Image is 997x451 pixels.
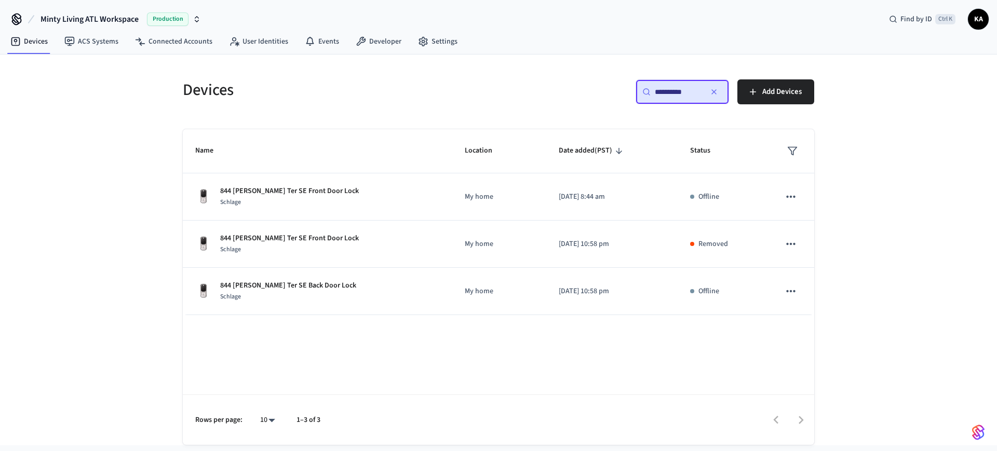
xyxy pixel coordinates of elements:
p: 1–3 of 3 [297,415,320,426]
h5: Devices [183,79,492,101]
p: My home [465,286,534,297]
p: Rows per page: [195,415,242,426]
p: My home [465,239,534,250]
a: Devices [2,32,56,51]
p: [DATE] 8:44 am [559,192,665,202]
p: My home [465,192,534,202]
img: SeamLogoGradient.69752ec5.svg [972,424,985,441]
span: KA [969,10,988,29]
img: Yale Assure Touchscreen Wifi Smart Lock, Satin Nickel, Front [195,188,212,205]
a: User Identities [221,32,297,51]
div: 10 [255,413,280,428]
a: Developer [347,32,410,51]
span: Schlage [220,198,241,207]
div: Find by IDCtrl K [881,10,964,29]
p: [DATE] 10:58 pm [559,286,665,297]
p: 844 [PERSON_NAME] Ter SE Front Door Lock [220,186,359,197]
p: [DATE] 10:58 pm [559,239,665,250]
span: Schlage [220,292,241,301]
span: Ctrl K [935,14,955,24]
span: Schlage [220,245,241,254]
span: Minty Living ATL Workspace [41,13,139,25]
p: 844 [PERSON_NAME] Ter SE Back Door Lock [220,280,356,291]
p: 844 [PERSON_NAME] Ter SE Front Door Lock [220,233,359,244]
span: Status [690,143,724,159]
button: KA [968,9,989,30]
span: Add Devices [762,85,802,99]
span: Production [147,12,188,26]
span: Location [465,143,506,159]
a: ACS Systems [56,32,127,51]
button: Add Devices [737,79,814,104]
span: Date added(PST) [559,143,626,159]
span: Find by ID [900,14,932,24]
table: sticky table [183,129,814,315]
a: Connected Accounts [127,32,221,51]
p: Removed [698,239,728,250]
a: Settings [410,32,466,51]
p: Offline [698,286,719,297]
img: Yale Assure Touchscreen Wifi Smart Lock, Satin Nickel, Front [195,236,212,252]
span: Name [195,143,227,159]
img: Yale Assure Touchscreen Wifi Smart Lock, Satin Nickel, Front [195,283,212,299]
a: Events [297,32,347,51]
p: Offline [698,192,719,202]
